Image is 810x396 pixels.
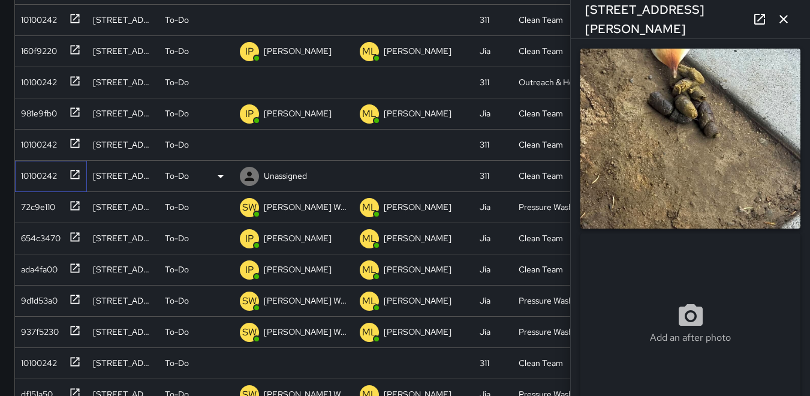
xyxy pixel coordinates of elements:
p: IP [245,107,254,121]
p: [PERSON_NAME] [384,263,451,275]
p: [PERSON_NAME] [384,326,451,338]
p: ML [362,294,377,308]
div: 75 6th Street [93,357,153,369]
div: Clean Team [519,263,563,275]
p: ML [362,200,377,215]
p: To-Do [165,357,189,369]
p: To-Do [165,76,189,88]
div: Pressure Washing [519,201,582,213]
p: ML [362,44,377,59]
div: 1270 Mission Street [93,139,153,151]
p: To-Do [165,170,189,182]
div: ada4fa00 [16,259,58,275]
p: [PERSON_NAME] Weekly [264,201,348,213]
p: [PERSON_NAME] [384,45,451,57]
div: Jia [480,201,490,213]
div: 550 Jessie Street [93,76,153,88]
div: 160f9220 [16,40,57,57]
p: IP [245,263,254,277]
p: SW [242,200,257,215]
div: 937f5230 [16,321,59,338]
div: 460 Natoma Street [93,232,153,244]
p: [PERSON_NAME] [264,232,332,244]
div: 1292 Market Street [93,14,153,26]
p: To-Do [165,14,189,26]
p: [PERSON_NAME] [384,295,451,307]
p: SW [242,325,257,340]
div: Clean Team [519,357,563,369]
div: 10100242 [16,165,57,182]
div: 654c3470 [16,227,61,244]
div: 474 Natoma Street [93,326,153,338]
div: 311 [480,139,489,151]
p: To-Do [165,295,189,307]
div: Clean Team [519,170,563,182]
div: Pressure Washing [519,295,582,307]
div: 311 [480,76,489,88]
p: ML [362,325,377,340]
div: 72c9e110 [16,196,55,213]
p: To-Do [165,139,189,151]
div: Jia [480,232,490,244]
div: 311 [480,14,489,26]
p: [PERSON_NAME] [384,107,451,119]
div: 981e9fb0 [16,103,57,119]
p: ML [362,263,377,277]
p: To-Do [165,326,189,338]
div: Clean Team [519,139,563,151]
div: Jia [480,45,490,57]
div: 9d1d53a0 [16,290,58,307]
div: 460 Natoma Street [93,201,153,213]
p: [PERSON_NAME] [384,201,451,213]
div: 10100242 [16,134,57,151]
p: [PERSON_NAME] [264,107,332,119]
div: 941 Howard Street [93,107,153,119]
div: 311 [480,170,489,182]
div: Clean Team [519,45,563,57]
div: Clean Team [519,107,563,119]
p: IP [245,44,254,59]
p: To-Do [165,263,189,275]
div: 444 Natoma Street [93,263,153,275]
div: Outreach & Hospitality [519,76,582,88]
div: Jia [480,295,490,307]
p: ML [362,232,377,246]
div: 954 Howard Street [93,170,153,182]
div: 10100242 [16,71,57,88]
div: 96 6th Street [93,45,153,57]
p: To-Do [165,232,189,244]
div: Clean Team [519,14,563,26]
div: 311 [480,357,489,369]
div: Jia [480,263,490,275]
p: To-Do [165,45,189,57]
p: [PERSON_NAME] Weekly [264,326,348,338]
p: [PERSON_NAME] [384,232,451,244]
p: [PERSON_NAME] Weekly [264,295,348,307]
p: SW [242,294,257,308]
p: [PERSON_NAME] [264,45,332,57]
div: Clean Team [519,232,563,244]
div: Jia [480,107,490,119]
div: 10100242 [16,9,57,26]
p: IP [245,232,254,246]
p: Unassigned [264,170,307,182]
div: 474 Natoma Street [93,295,153,307]
p: To-Do [165,201,189,213]
div: Jia [480,326,490,338]
p: [PERSON_NAME] [264,263,332,275]
p: ML [362,107,377,121]
p: To-Do [165,107,189,119]
div: 10100242 [16,352,57,369]
div: Pressure Washing [519,326,582,338]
